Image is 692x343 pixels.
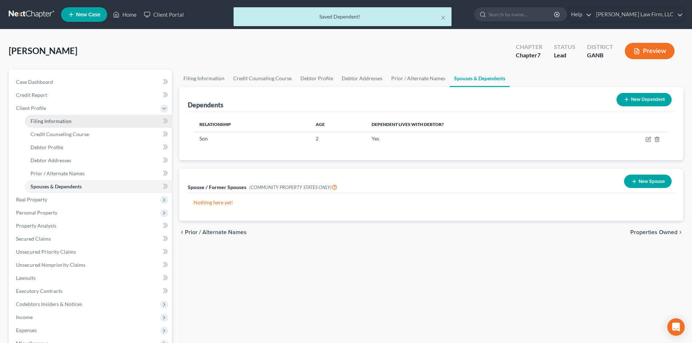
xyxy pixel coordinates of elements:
span: [PERSON_NAME] [9,45,77,56]
span: (COMMUNITY PROPERTY STATES ONLY) [249,184,337,190]
a: Debtor Addresses [337,70,387,87]
a: Unsecured Nonpriority Claims [10,258,172,271]
a: Debtor Profile [25,141,172,154]
span: Property Analysis [16,222,56,229]
a: Filing Information [179,70,229,87]
span: Unsecured Nonpriority Claims [16,262,85,268]
a: Lawsuits [10,271,172,285]
a: Credit Counseling Course [25,128,172,141]
span: Codebtors Insiders & Notices [16,301,82,307]
a: Unsecured Priority Claims [10,245,172,258]
button: Preview [625,43,675,59]
p: Nothing here yet! [194,199,669,206]
div: District [587,43,613,51]
span: Spouses & Dependents [31,183,82,189]
a: Secured Claims [10,232,172,245]
div: GANB [587,51,613,60]
span: Filing Information [31,118,72,124]
td: 2 [310,132,365,146]
div: Dependents [188,101,223,109]
a: Debtor Addresses [25,154,172,167]
span: Debtor Profile [31,144,63,150]
div: Chapter [516,51,542,60]
span: Real Property [16,196,47,203]
button: chevron_left Prior / Alternate Names [179,229,247,235]
td: Son [194,132,310,146]
a: Prior / Alternate Names [387,70,450,87]
a: Executory Contracts [10,285,172,298]
a: Credit Counseling Course [229,70,296,87]
span: Case Dashboard [16,79,53,85]
span: Personal Property [16,209,57,216]
span: Executory Contracts [16,288,62,294]
span: Properties Owned [630,229,677,235]
a: Debtor Profile [296,70,337,87]
span: Income [16,314,33,320]
span: Lawsuits [16,275,36,281]
span: Expenses [16,327,37,333]
a: Property Analysis [10,219,172,232]
span: Credit Counseling Course [31,131,89,137]
span: Prior / Alternate Names [185,229,247,235]
span: Debtor Addresses [31,157,71,163]
button: Properties Owned chevron_right [630,229,683,235]
a: Case Dashboard [10,75,172,89]
div: Chapter [516,43,542,51]
span: Client Profile [16,105,46,111]
div: Lead [554,51,575,60]
span: 7 [537,52,541,58]
td: Yes [366,132,591,146]
span: Credit Report [16,92,47,98]
i: chevron_left [179,229,185,235]
a: Filing Information [25,115,172,128]
button: × [441,13,446,22]
span: Spouse / Former Spouses [188,184,246,190]
th: Age [310,117,365,132]
th: Relationship [194,117,310,132]
button: New Dependent [616,93,672,106]
a: Credit Report [10,89,172,102]
i: chevron_right [677,229,683,235]
span: Prior / Alternate Names [31,170,85,176]
a: Spouses & Dependents [450,70,510,87]
a: Prior / Alternate Names [25,167,172,180]
th: Dependent lives with debtor? [366,117,591,132]
div: Open Intercom Messenger [667,318,685,336]
button: New Spouse [624,175,672,188]
div: Status [554,43,575,51]
div: Saved Dependent! [239,13,446,20]
a: Spouses & Dependents [25,180,172,193]
span: Unsecured Priority Claims [16,249,76,255]
span: Secured Claims [16,236,51,242]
